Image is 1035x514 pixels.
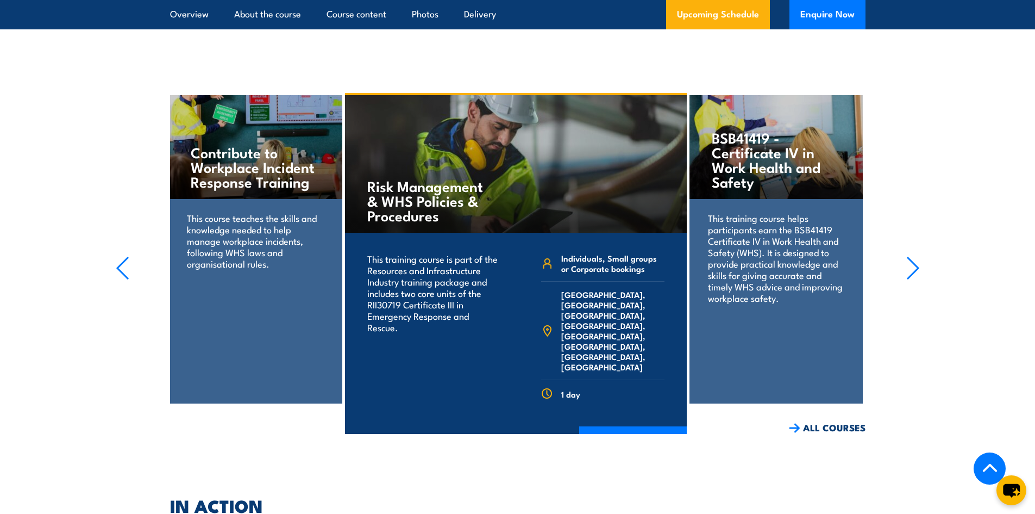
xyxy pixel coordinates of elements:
[561,289,664,372] span: [GEOGRAPHIC_DATA], [GEOGRAPHIC_DATA], [GEOGRAPHIC_DATA], [GEOGRAPHIC_DATA], [GEOGRAPHIC_DATA], [G...
[996,475,1026,505] button: chat-button
[191,145,319,189] h4: Contribute to Workplace Incident Response Training
[579,426,687,455] a: COURSE DETAILS
[712,130,840,189] h4: BSB41419 - Certificate IV in Work Health and Safety
[170,498,865,513] h2: IN ACTION
[187,212,323,269] p: This course teaches the skills and knowledge needed to help manage workplace incidents, following...
[367,178,495,222] h4: Risk Management & WHS Policies & Procedures
[789,422,865,434] a: ALL COURSES
[367,253,501,333] p: This training course is part of the Resources and Infrastructure Industry training package and in...
[561,253,664,274] span: Individuals, Small groups or Corporate bookings
[708,212,844,304] p: This training course helps participants earn the BSB41419 Certificate IV in Work Health and Safet...
[561,389,580,399] span: 1 day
